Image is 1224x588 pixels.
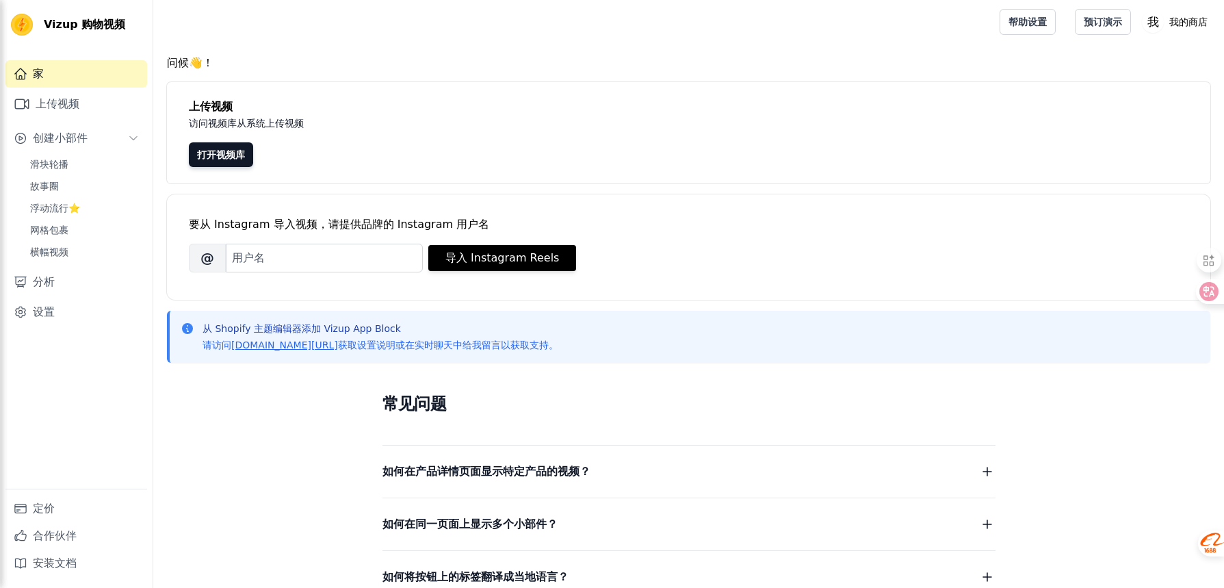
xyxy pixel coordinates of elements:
button: 如何将按钮上的标签翻译成当地语言？ [382,567,995,587]
button: 如何在同一页面上显示多个小部件？ [382,515,995,534]
font: 安装文档 [33,557,77,570]
a: 安装文档 [5,550,147,577]
a: 上传视频 [5,90,147,118]
a: 滑块轮播 [22,155,147,174]
a: 打开视频库 [189,142,253,167]
a: 预订演示 [1075,9,1131,35]
a: 故事圈 [22,177,147,196]
font: @ [200,250,214,266]
a: 设置 [5,298,147,326]
font: 故事圈 [30,181,59,192]
font: 导入 Instagram Reels [445,251,559,264]
a: 分析 [5,268,147,296]
font: 打开视频库 [197,149,245,160]
button: 导入 Instagram Reels [428,245,576,271]
font: 获取设置说明或在实时聊天中给我留言以获取支持。 [338,340,558,350]
font: 如何将按钮上的标签翻译成当地语言？ [382,570,569,583]
font: 预订演示 [1084,16,1122,27]
text: 我 [1147,15,1159,29]
font: 如何在同一页面上显示多个小部件？ [382,517,558,531]
font: 横幅视频 [30,246,68,257]
a: 横幅视频 [22,242,147,261]
button: 我 我的商店 [1142,10,1213,34]
a: 网格包裹 [22,220,147,240]
font: 从 Shopify 主题编辑器添加 Vizup App Block [203,323,401,334]
font: 要从 Instagram 导入视频，请提供品牌的 Instagram 用户名 [189,218,489,231]
font: 设置 [33,305,55,318]
font: 如何在产品详情页面显示特定产品的视频？ [382,465,590,478]
font: 创建小部件 [33,131,88,144]
button: 如何在产品详情页面显示特定产品的视频？ [382,462,995,481]
a: 合作伙伴 [5,522,147,550]
font: 问候👋！ [167,56,213,69]
a: [DOMAIN_NAME][URL] [231,340,338,350]
font: 请访问 [203,340,231,350]
img: Vizup [11,14,33,36]
font: 家 [33,67,44,80]
font: 滑块轮播 [30,159,68,170]
font: 常见问题 [382,394,447,413]
font: 上传视频 [189,100,233,113]
font: 网格包裹 [30,225,68,235]
a: 帮助设置 [1000,9,1056,35]
font: 帮助设置 [1008,16,1047,27]
font: 定价 [33,502,55,515]
a: 浮动流行⭐ [22,199,147,218]
button: 创建小部件 [5,125,147,152]
input: 用户名 [226,244,423,272]
a: 定价 [5,495,147,522]
font: Vizup 购物视频 [44,18,125,31]
font: 我的商店 [1169,16,1208,27]
font: 合作伙伴 [33,529,77,542]
font: 上传视频 [36,97,79,110]
font: 访问视频库从系统上传视频 [189,118,304,129]
font: 浮动流行⭐ [30,203,80,214]
a: 家 [5,60,147,88]
font: 分析 [33,275,55,288]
